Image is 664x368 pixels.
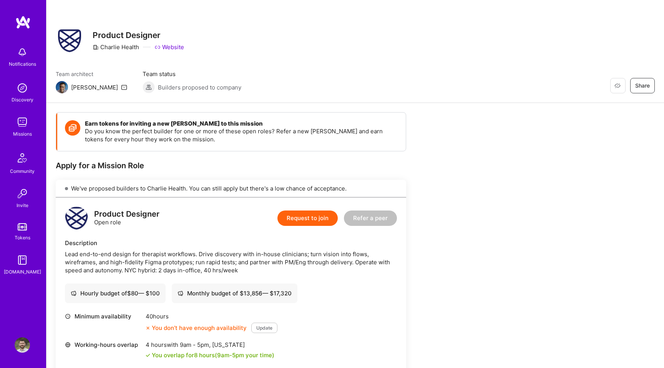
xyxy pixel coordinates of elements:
[18,223,27,230] img: tokens
[85,120,398,127] h4: Earn tokens for inviting a new [PERSON_NAME] to this mission
[146,312,277,320] div: 40 hours
[15,45,30,60] img: bell
[71,83,118,91] div: [PERSON_NAME]
[344,211,397,226] button: Refer a peer
[65,342,71,348] i: icon World
[4,268,41,276] div: [DOMAIN_NAME]
[56,161,406,171] div: Apply for a Mission Role
[251,323,277,333] button: Update
[56,70,127,78] span: Team architect
[277,211,338,226] button: Request to join
[15,252,30,268] img: guide book
[56,180,406,197] div: We've proposed builders to Charlie Health. You can still apply but there's a low chance of accept...
[635,82,650,90] span: Share
[65,120,80,136] img: Token icon
[13,337,32,353] a: User Avatar
[146,324,247,332] div: You don’t have enough availability
[146,326,150,330] i: icon CloseOrange
[17,201,28,209] div: Invite
[93,30,184,40] h3: Product Designer
[143,81,155,93] img: Builders proposed to company
[217,351,244,359] span: 9am - 5pm
[9,60,36,68] div: Notifications
[178,341,212,348] span: 9am - 5pm ,
[15,114,30,130] img: teamwork
[146,341,274,349] div: 4 hours with [US_STATE]
[152,351,274,359] div: You overlap for 8 hours ( your time)
[13,130,32,138] div: Missions
[85,127,398,143] p: Do you know the perfect builder for one or more of these open roles? Refer a new [PERSON_NAME] an...
[10,167,35,175] div: Community
[178,290,183,296] i: icon Cash
[154,43,184,51] a: Website
[12,96,33,104] div: Discovery
[15,337,30,353] img: User Avatar
[94,210,159,226] div: Open role
[178,289,292,297] div: Monthly budget of $ 13,856 — $ 17,320
[158,83,241,91] span: Builders proposed to company
[56,81,68,93] img: Team Architect
[71,290,76,296] i: icon Cash
[15,234,30,242] div: Tokens
[71,289,160,297] div: Hourly budget of $ 80 — $ 100
[630,78,655,93] button: Share
[65,207,88,230] img: logo
[65,239,397,247] div: Description
[65,313,71,319] i: icon Clock
[13,149,32,167] img: Community
[614,83,621,89] i: icon EyeClosed
[15,15,31,29] img: logo
[93,44,99,50] i: icon CompanyGray
[93,43,139,51] div: Charlie Health
[143,70,241,78] span: Team status
[65,312,142,320] div: Minimum availability
[65,341,142,349] div: Working-hours overlap
[65,250,397,274] div: Lead end-to-end design for therapist workflows. Drive discovery with in-house clinicians; turn vi...
[94,210,159,218] div: Product Designer
[15,80,30,96] img: discovery
[58,29,81,52] img: Company Logo
[121,84,127,90] i: icon Mail
[15,186,30,201] img: Invite
[146,353,150,358] i: icon Check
